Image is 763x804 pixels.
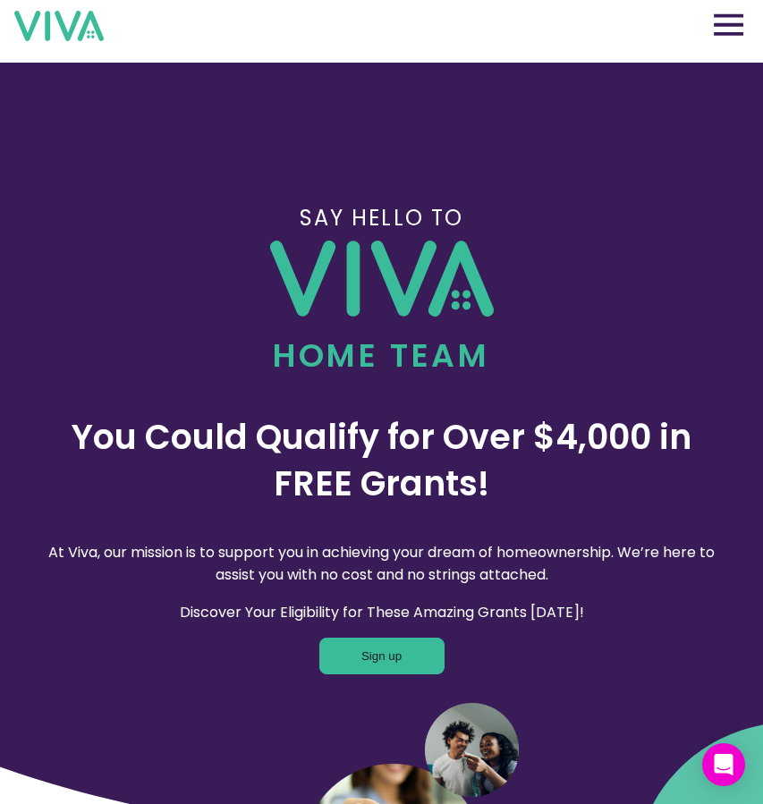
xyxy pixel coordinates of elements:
[319,638,445,674] button: Sign up
[270,241,494,317] img: Viva logo
[273,331,489,380] h3: HOME TEAM
[43,414,720,507] h3: You Could Qualify for Over $4,000 in FREE Grants!
[300,202,464,233] h3: SAY HELLO TO
[43,601,720,624] p: Discover Your Eligibility for These Amazing Grants [DATE]!
[43,541,720,587] p: At Viva, our mission is to support you in achieving your dream of homeownership. We’re here to as...
[425,703,519,797] img: couple holding key
[14,11,104,41] img: viva
[319,645,445,665] a: Sign up
[714,13,743,36] img: opens navigation menu
[702,743,745,786] div: Open Intercom Messenger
